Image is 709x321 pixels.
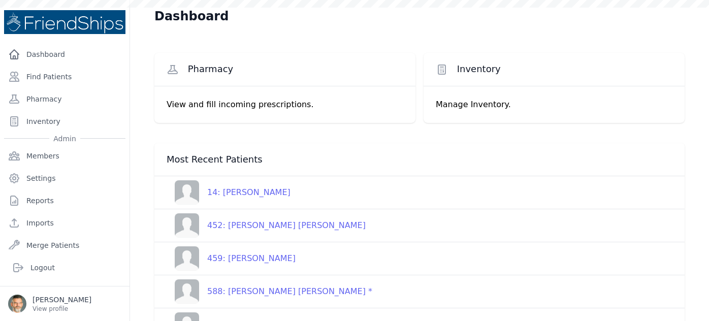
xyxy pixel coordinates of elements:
[154,8,229,24] h1: Dashboard
[199,252,296,265] div: 459: [PERSON_NAME]
[4,190,125,211] a: Reports
[167,99,403,111] p: View and fill incoming prescriptions.
[8,258,121,278] a: Logout
[175,279,199,304] img: person-242608b1a05df3501eefc295dc1bc67a.jpg
[4,213,125,233] a: Imports
[167,153,263,166] span: Most Recent Patients
[4,67,125,87] a: Find Patients
[436,99,672,111] p: Manage Inventory.
[4,168,125,188] a: Settings
[49,134,80,144] span: Admin
[175,180,199,205] img: person-242608b1a05df3501eefc295dc1bc67a.jpg
[4,89,125,109] a: Pharmacy
[154,53,415,123] a: Pharmacy View and fill incoming prescriptions.
[199,285,372,298] div: 588: [PERSON_NAME] [PERSON_NAME] *
[424,53,685,123] a: Inventory Manage Inventory.
[4,111,125,132] a: Inventory
[167,246,296,271] a: 459: [PERSON_NAME]
[167,279,372,304] a: 588: [PERSON_NAME] [PERSON_NAME] *
[457,63,501,75] span: Inventory
[4,235,125,255] a: Merge Patients
[175,246,199,271] img: person-242608b1a05df3501eefc295dc1bc67a.jpg
[188,63,234,75] span: Pharmacy
[33,305,91,313] p: View profile
[167,180,291,205] a: 14: [PERSON_NAME]
[8,295,121,313] a: [PERSON_NAME] View profile
[4,44,125,65] a: Dashboard
[33,295,91,305] p: [PERSON_NAME]
[4,146,125,166] a: Members
[4,10,125,34] img: Medical Missions EMR
[199,186,291,199] div: 14: [PERSON_NAME]
[175,213,199,238] img: person-242608b1a05df3501eefc295dc1bc67a.jpg
[167,213,366,238] a: 452: [PERSON_NAME] [PERSON_NAME]
[199,219,366,232] div: 452: [PERSON_NAME] [PERSON_NAME]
